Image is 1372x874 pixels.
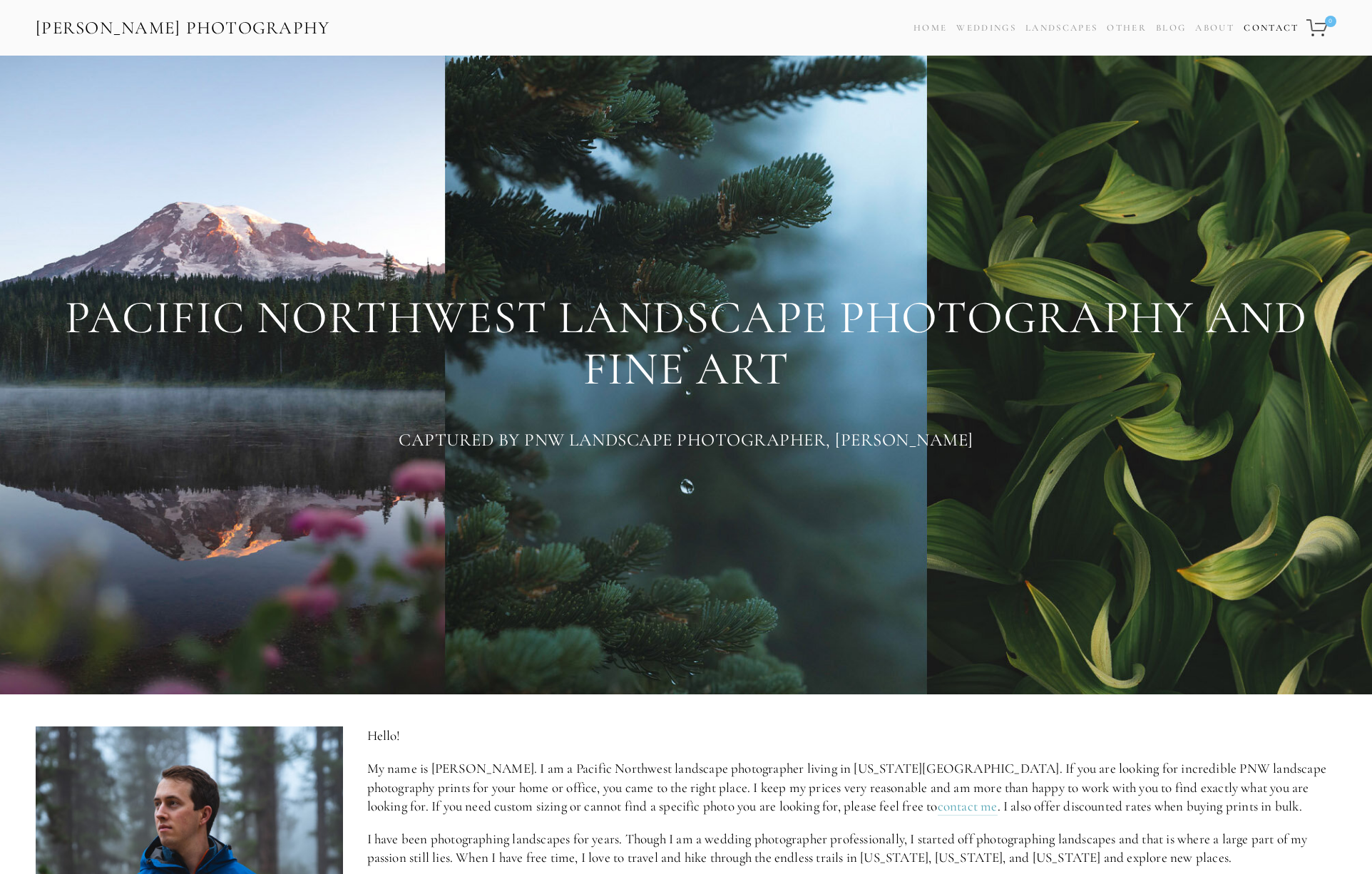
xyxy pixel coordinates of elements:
p: Hello! [367,726,1337,746]
a: 0 items in cart [1304,11,1338,45]
a: Other [1107,22,1147,34]
a: Contact [1244,18,1299,38]
h3: Captured By PNW Landscape Photographer, [PERSON_NAME] [36,426,1336,454]
p: I have been photographing landscapes for years. Though I am a wedding photographer professionally... [367,830,1337,868]
a: Weddings [956,22,1016,34]
a: [PERSON_NAME] Photography [34,12,332,44]
a: About [1195,18,1234,38]
a: contact me [938,798,998,816]
a: Blog [1156,18,1186,38]
p: My name is [PERSON_NAME]. I am a Pacific Northwest landscape photographer living in [US_STATE][GE... [367,759,1337,816]
a: Home [913,18,947,38]
span: 0 [1325,16,1336,27]
h1: PACIFIC NORTHWEST LANDSCAPE PHOTOGRAPHY AND FINE ART [36,292,1336,394]
a: Landscapes [1025,22,1097,34]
